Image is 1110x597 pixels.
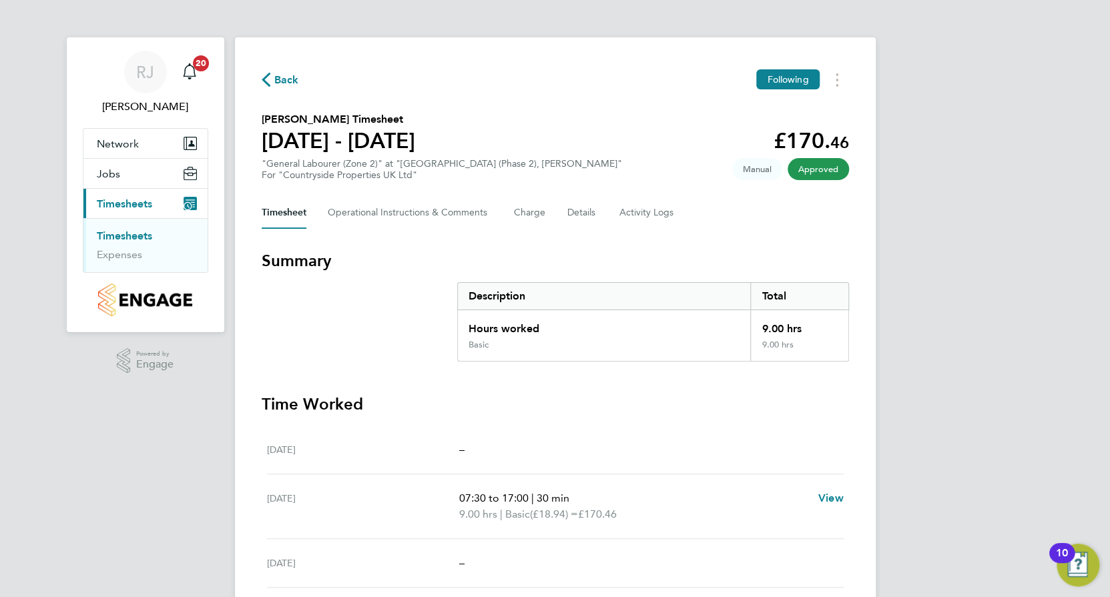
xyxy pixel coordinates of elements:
[83,129,208,158] button: Network
[136,348,174,360] span: Powered by
[818,490,844,506] a: View
[262,111,415,127] h2: [PERSON_NAME] Timesheet
[267,490,459,522] div: [DATE]
[458,283,751,310] div: Description
[750,340,848,361] div: 9.00 hrs
[98,283,192,316] img: countryside-properties-logo-retina.png
[619,197,675,229] button: Activity Logs
[83,99,208,115] span: Richard Jamnitzky
[514,197,546,229] button: Charge
[756,69,819,89] button: Following
[176,51,203,93] a: 20
[458,310,751,340] div: Hours worked
[117,348,174,374] a: Powered byEngage
[97,229,152,242] a: Timesheets
[469,340,489,350] div: Basic
[274,72,299,88] span: Back
[262,197,306,229] button: Timesheet
[193,55,209,71] span: 20
[505,506,529,522] span: Basic
[750,283,848,310] div: Total
[1056,553,1068,570] div: 10
[267,442,459,458] div: [DATE]
[459,443,464,456] span: –
[459,556,464,569] span: –
[97,248,142,261] a: Expenses
[788,158,849,180] span: This timesheet has been approved.
[567,197,598,229] button: Details
[830,133,849,152] span: 46
[262,250,849,271] h3: Summary
[67,37,224,332] nav: Main navigation
[825,69,849,90] button: Timesheets Menu
[531,492,533,504] span: |
[97,137,139,150] span: Network
[767,73,808,85] span: Following
[83,159,208,188] button: Jobs
[774,128,849,153] app-decimal: £170.
[262,71,299,88] button: Back
[459,492,528,504] span: 07:30 to 17:00
[577,508,616,520] span: £170.46
[750,310,848,340] div: 9.00 hrs
[267,555,459,571] div: [DATE]
[529,508,577,520] span: (£18.94) =
[136,63,154,81] span: RJ
[262,394,849,415] h3: Time Worked
[97,197,152,210] span: Timesheets
[818,492,844,504] span: View
[83,218,208,272] div: Timesheets
[97,167,120,180] span: Jobs
[732,158,782,180] span: This timesheet was manually created.
[1057,544,1099,586] button: Open Resource Center, 10 new notifications
[262,127,415,154] h1: [DATE] - [DATE]
[136,359,174,370] span: Engage
[262,169,622,181] div: For "Countryside Properties UK Ltd"
[459,508,497,520] span: 9.00 hrs
[536,492,569,504] span: 30 min
[83,283,208,316] a: Go to home page
[328,197,493,229] button: Operational Instructions & Comments
[83,51,208,115] a: RJ[PERSON_NAME]
[83,189,208,218] button: Timesheets
[457,282,849,362] div: Summary
[499,508,502,520] span: |
[262,158,622,181] div: "General Labourer (Zone 2)" at "[GEOGRAPHIC_DATA] (Phase 2), [PERSON_NAME]"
